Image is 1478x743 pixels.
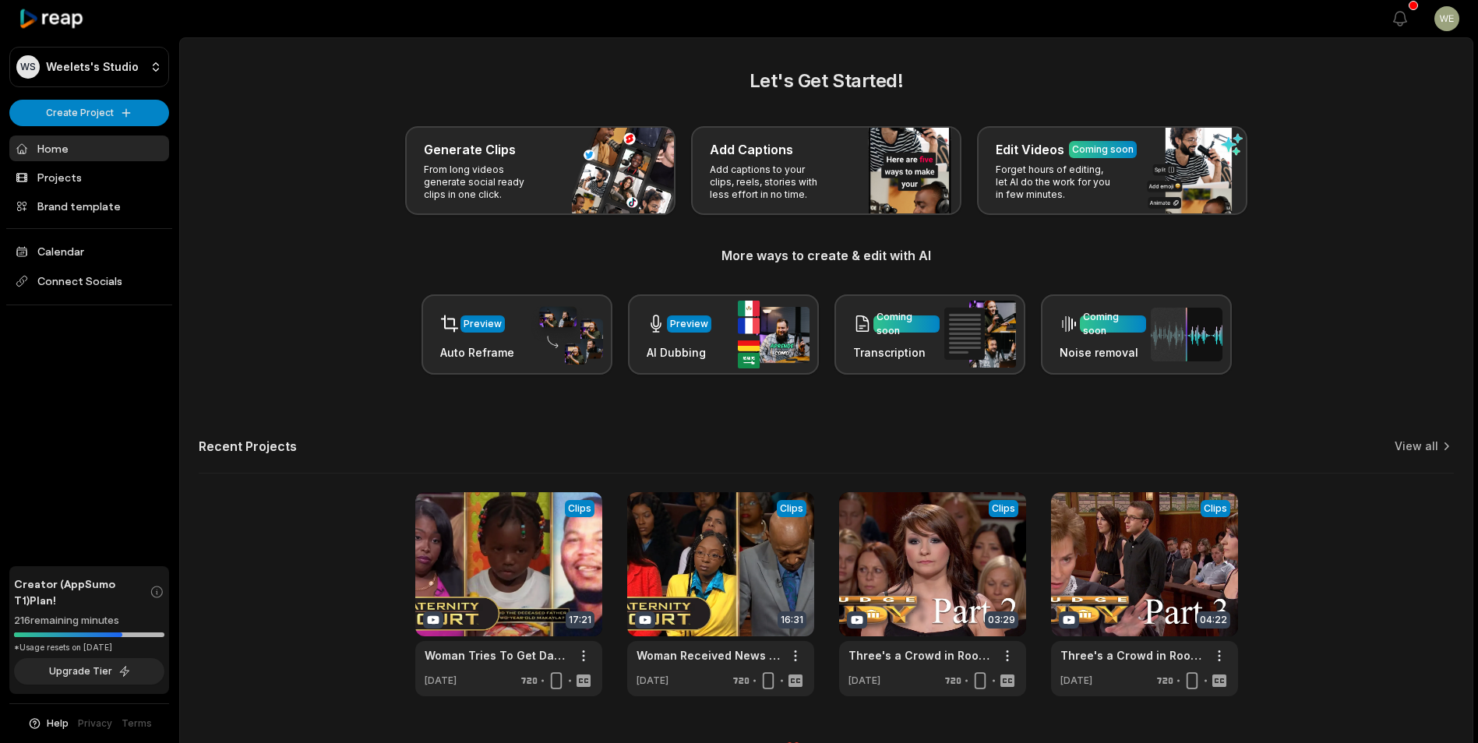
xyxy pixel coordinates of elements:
a: View all [1395,438,1438,454]
div: *Usage resets on [DATE] [14,642,164,653]
h3: Add Captions [710,140,793,159]
p: From long videos generate social ready clips in one click. [424,164,545,201]
div: 216 remaining minutes [14,613,164,629]
h3: Auto Reframe [440,344,514,361]
div: Coming soon [877,310,937,338]
div: WS [16,55,40,79]
h2: Let's Get Started! [199,67,1454,95]
div: Coming soon [1072,143,1134,157]
h3: Edit Videos [996,140,1064,159]
p: Forget hours of editing, let AI do the work for you in few minutes. [996,164,1116,201]
a: Three's a Crowd in Roommate Battle! | Part 3 [1060,647,1204,664]
img: transcription.png [944,301,1016,368]
h3: More ways to create & edit with AI [199,246,1454,265]
p: Add captions to your clips, reels, stories with less effort in no time. [710,164,831,201]
a: Woman Tries To Get Daughter To Be Beneficiary Of Deceased Man (Full Episode) | Paternity Court [425,647,568,664]
h3: AI Dubbing [647,344,711,361]
div: Preview [464,317,502,331]
button: Help [27,717,69,731]
img: noise_removal.png [1151,308,1222,361]
h3: Transcription [853,344,940,361]
h3: Generate Clips [424,140,516,159]
div: Coming soon [1083,310,1143,338]
h3: Noise removal [1060,344,1146,361]
a: Woman Received News About Paternity Doubts On Her Birthday (Full Episode) | Paternity Court [637,647,780,664]
h2: Recent Projects [199,438,297,454]
span: Connect Socials [9,267,169,295]
a: Projects [9,164,169,190]
span: Help [47,717,69,731]
a: Home [9,136,169,161]
a: Terms [122,717,152,731]
a: Privacy [78,717,112,731]
p: Weelets's Studio [46,60,139,74]
a: Brand template [9,193,169,219]
img: ai_dubbing.png [738,301,810,368]
a: Calendar [9,238,169,264]
div: Preview [670,317,708,331]
span: Creator (AppSumo T1) Plan! [14,576,150,608]
img: auto_reframe.png [531,305,603,365]
button: Upgrade Tier [14,658,164,685]
button: Create Project [9,100,169,126]
a: Three's a Crowd in Roommate Battle! | Part 2 [848,647,992,664]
